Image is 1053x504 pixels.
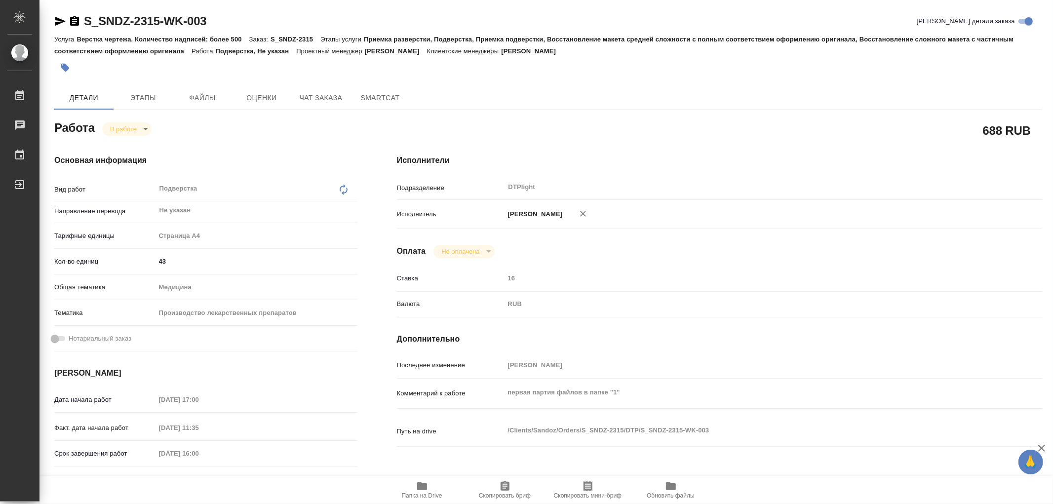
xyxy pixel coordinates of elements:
p: Клиентские менеджеры [427,47,502,55]
p: Работа [192,47,216,55]
p: [PERSON_NAME] [505,209,563,219]
button: Скопировать ссылку для ЯМессенджера [54,15,66,27]
h2: 688 RUB [983,122,1031,139]
button: Не оплачена [438,247,482,256]
button: Папка на Drive [381,476,464,504]
span: Файлы [179,92,226,104]
p: Направление перевода [54,206,156,216]
p: Подразделение [397,183,505,193]
p: Исполнитель [397,209,505,219]
textarea: первая партия файлов в папке "1" [505,384,988,401]
p: Приемка разверстки, Подверстка, Приемка подверстки, Восстановление макета средней сложности с пол... [54,36,1014,55]
div: RUB [505,296,988,312]
span: Скопировать мини-бриф [554,492,622,499]
input: Пустое поле [156,392,242,407]
h4: Оплата [397,245,426,257]
span: [PERSON_NAME] детали заказа [917,16,1015,26]
span: Оценки [238,92,285,104]
p: Дата начала работ [54,395,156,405]
p: Факт. дата начала работ [54,423,156,433]
span: SmartCat [356,92,404,104]
p: Ставка [397,273,505,283]
p: Комментарий к работе [397,388,505,398]
button: Скопировать ссылку [69,15,80,27]
p: Вид работ [54,185,156,194]
input: Пустое поле [505,358,988,372]
p: Верстка чертежа. Количество надписей: более 500 [77,36,249,43]
span: Чат заказа [297,92,345,104]
input: Пустое поле [156,446,242,461]
input: ✎ Введи что-нибудь [156,254,357,269]
h2: Работа [54,118,95,136]
span: Обновить файлы [647,492,695,499]
p: Заказ: [249,36,271,43]
span: Скопировать бриф [479,492,531,499]
span: 🙏 [1022,452,1039,472]
p: Проектный менеджер [296,47,364,55]
button: Добавить тэг [54,57,76,78]
p: Тарифные единицы [54,231,156,241]
span: Детали [60,92,108,104]
p: Кол-во единиц [54,257,156,267]
p: Подверстка, Не указан [216,47,297,55]
p: S_SNDZ-2315 [271,36,320,43]
p: Срок завершения работ [54,449,156,459]
h4: Основная информация [54,155,357,166]
textarea: /Clients/Sandoz/Orders/S_SNDZ-2315/DTP/S_SNDZ-2315-WK-003 [505,422,988,439]
span: Нотариальный заказ [69,334,131,344]
h4: [PERSON_NAME] [54,367,357,379]
button: В работе [107,125,140,133]
button: Скопировать бриф [464,476,546,504]
p: Путь на drive [397,426,505,436]
p: Общая тематика [54,282,156,292]
p: Услуга [54,36,77,43]
a: S_SNDZ-2315-WK-003 [84,14,206,28]
button: Обновить файлы [629,476,712,504]
input: Пустое поле [505,271,988,285]
p: Последнее изменение [397,360,505,370]
div: В работе [433,245,494,258]
button: 🙏 [1018,450,1043,474]
p: [PERSON_NAME] [501,47,563,55]
p: Тематика [54,308,156,318]
div: Производство лекарственных препаратов [156,305,357,321]
div: В работе [102,122,152,136]
h4: Дополнительно [397,333,1042,345]
div: Страница А4 [156,228,357,244]
span: Этапы [119,92,167,104]
h4: Исполнители [397,155,1042,166]
div: Медицина [156,279,357,296]
button: Скопировать мини-бриф [546,476,629,504]
p: [PERSON_NAME] [365,47,427,55]
p: Валюта [397,299,505,309]
button: Удалить исполнителя [572,203,594,225]
input: Пустое поле [156,421,242,435]
span: Папка на Drive [402,492,442,499]
p: Этапы услуги [320,36,364,43]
